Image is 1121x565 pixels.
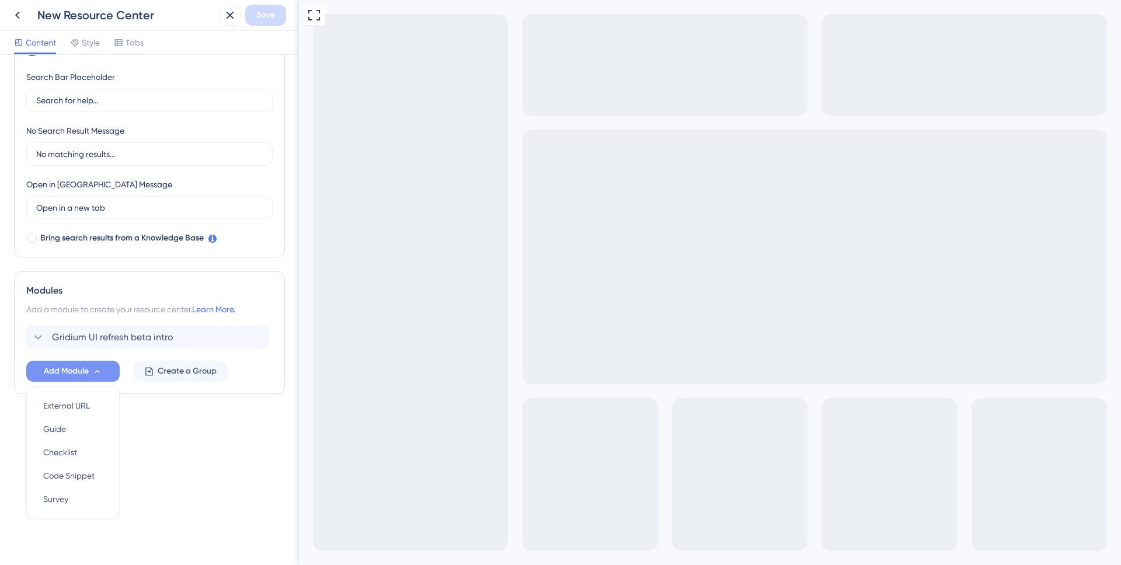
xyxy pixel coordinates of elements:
[26,177,172,191] div: Open in [GEOGRAPHIC_DATA] Message
[26,70,115,84] div: Search Bar Placeholder
[34,441,112,464] button: Checklist
[67,6,71,15] div: 3
[43,399,90,413] span: External URL
[26,361,120,382] button: Add Module
[26,284,273,298] div: Modules
[43,422,66,436] span: Guide
[43,492,68,506] span: Survey
[26,326,273,349] div: Gridium UI refresh beta intro
[52,330,173,344] span: Gridium UI refresh beta intro
[40,231,204,245] span: Bring search results from a Knowledge Base
[36,94,263,107] input: Search for help...
[36,201,263,214] input: Open in a new tab
[43,445,77,459] span: Checklist
[8,3,59,17] span: Get Started
[126,36,144,50] span: Tabs
[26,305,192,314] span: Add a module to create your resource center.
[34,394,112,417] button: External URL
[134,361,227,382] button: Create a Group
[82,36,100,50] span: Style
[158,364,217,378] span: Create a Group
[256,8,275,22] span: Save
[44,364,89,378] span: Add Module
[34,464,112,487] button: Code Snippet
[26,124,124,138] div: No Search Result Message
[36,148,263,161] input: No matching results...
[245,5,286,26] button: Save
[26,36,56,50] span: Content
[37,7,215,23] div: New Resource Center
[34,417,112,441] button: Guide
[43,469,95,483] span: Code Snippet
[34,487,112,511] button: Survey
[192,305,235,314] a: Learn More.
